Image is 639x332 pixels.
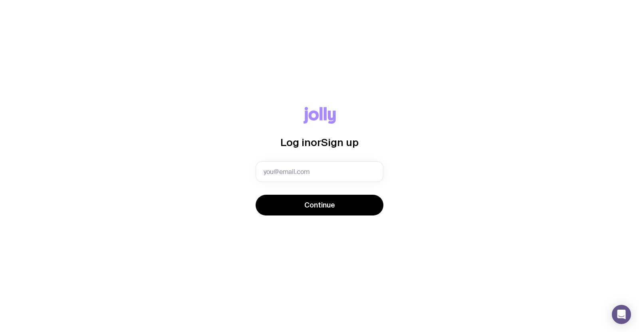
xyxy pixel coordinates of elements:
span: Sign up [321,136,359,148]
span: Continue [304,200,335,210]
div: Open Intercom Messenger [612,305,631,324]
button: Continue [256,195,383,215]
span: Log in [280,136,311,148]
input: you@email.com [256,161,383,182]
span: or [311,136,321,148]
